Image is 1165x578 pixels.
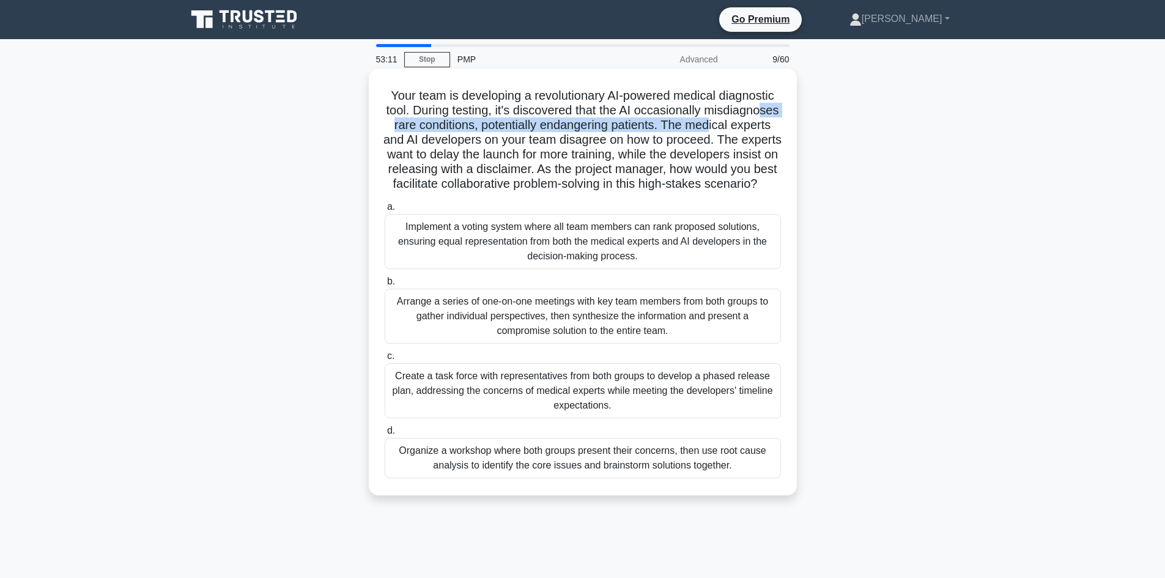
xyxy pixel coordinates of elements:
a: Stop [404,52,450,67]
div: PMP [450,47,618,72]
a: Go Premium [724,12,797,27]
span: b. [387,276,395,286]
div: Advanced [618,47,725,72]
div: Create a task force with representatives from both groups to develop a phased release plan, addre... [385,363,781,418]
div: 9/60 [725,47,797,72]
span: d. [387,425,395,435]
span: a. [387,201,395,212]
div: Arrange a series of one-on-one meetings with key team members from both groups to gather individu... [385,289,781,344]
span: c. [387,350,394,361]
a: [PERSON_NAME] [820,7,979,31]
h5: Your team is developing a revolutionary AI-powered medical diagnostic tool. During testing, it's ... [383,88,782,192]
div: Organize a workshop where both groups present their concerns, then use root cause analysis to ide... [385,438,781,478]
div: Implement a voting system where all team members can rank proposed solutions, ensuring equal repr... [385,214,781,269]
div: 53:11 [369,47,404,72]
